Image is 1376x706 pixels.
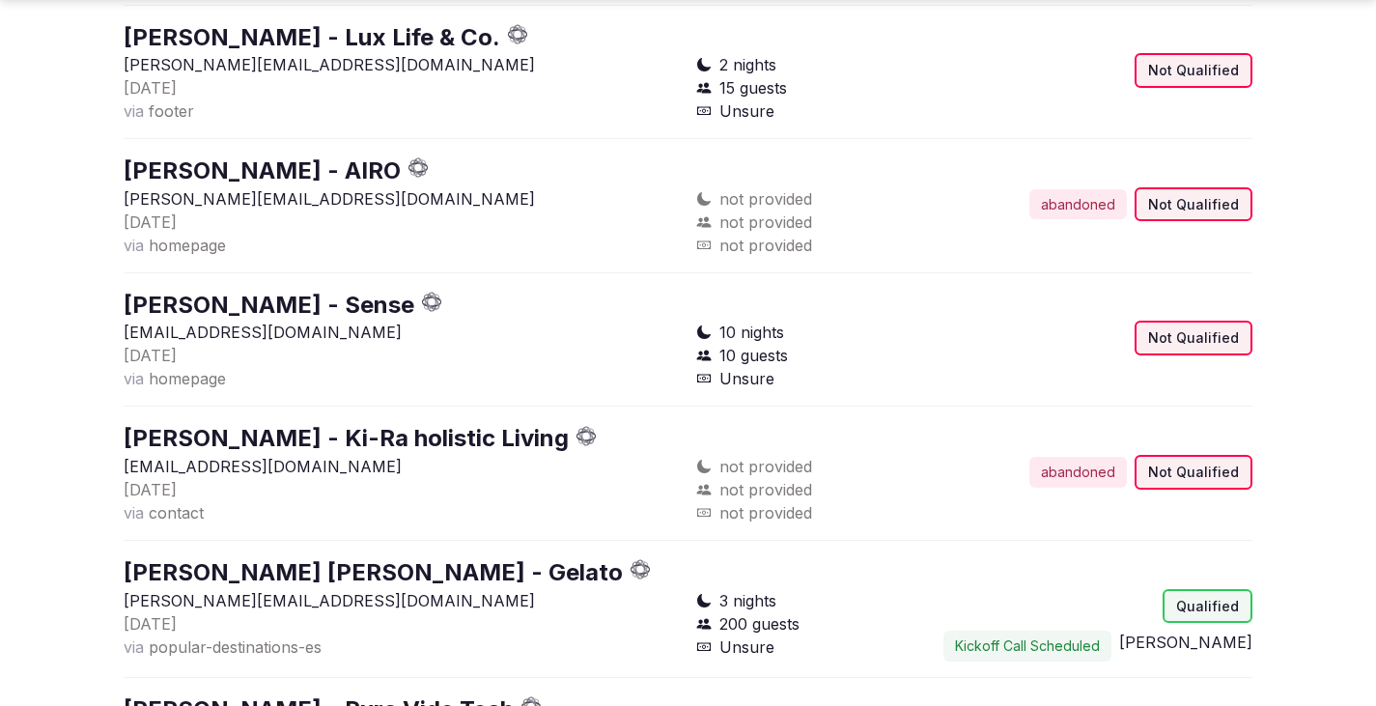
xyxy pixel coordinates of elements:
span: homepage [149,236,226,255]
span: not provided [719,211,812,234]
p: [PERSON_NAME][EMAIL_ADDRESS][DOMAIN_NAME] [124,53,681,76]
span: 15 guests [719,76,787,99]
button: Kickoff Call Scheduled [943,631,1111,662]
span: footer [149,101,194,121]
span: 2 nights [719,53,776,76]
span: [DATE] [124,346,177,365]
span: via [124,369,144,388]
p: [PERSON_NAME][EMAIL_ADDRESS][DOMAIN_NAME] [124,589,681,612]
span: [DATE] [124,78,177,98]
span: [DATE] [124,212,177,232]
button: [DATE] [124,478,177,501]
span: homepage [149,369,226,388]
div: Not Qualified [1135,455,1252,490]
span: via [124,236,144,255]
div: Not Qualified [1135,53,1252,88]
div: Unsure [696,99,967,123]
span: via [124,503,144,522]
button: [DATE] [124,344,177,367]
div: Qualified [1163,589,1252,624]
span: 10 guests [719,344,788,367]
div: Not Qualified [1135,187,1252,222]
span: via [124,637,144,657]
span: not provided [719,187,812,211]
span: not provided [719,455,812,478]
span: 200 guests [719,612,800,635]
button: [PERSON_NAME] - AIRO [124,155,401,187]
span: not provided [719,478,812,501]
button: [DATE] [124,76,177,99]
span: 10 nights [719,321,784,344]
button: [PERSON_NAME] - Ki-Ra holistic Living [124,422,569,455]
p: [EMAIL_ADDRESS][DOMAIN_NAME] [124,321,681,344]
button: [PERSON_NAME] [1119,631,1252,654]
button: [PERSON_NAME] - Sense [124,289,414,322]
a: [PERSON_NAME] - Ki-Ra holistic Living [124,424,569,452]
div: Unsure [696,635,967,659]
a: [PERSON_NAME] - Sense [124,291,414,319]
span: [DATE] [124,614,177,634]
p: [EMAIL_ADDRESS][DOMAIN_NAME] [124,455,681,478]
span: popular-destinations-es [149,637,322,657]
a: [PERSON_NAME] - AIRO [124,156,401,184]
a: [PERSON_NAME] - Lux Life & Co. [124,23,500,51]
div: Unsure [696,367,967,390]
div: Not Qualified [1135,321,1252,355]
button: [PERSON_NAME] [PERSON_NAME] - Gelato [124,556,623,589]
button: [DATE] [124,612,177,635]
span: [DATE] [124,480,177,499]
p: [PERSON_NAME][EMAIL_ADDRESS][DOMAIN_NAME] [124,187,681,211]
span: contact [149,503,204,522]
span: 3 nights [719,589,776,612]
div: abandoned [1029,457,1127,488]
span: via [124,101,144,121]
div: abandoned [1029,189,1127,220]
div: not provided [696,234,967,257]
button: [PERSON_NAME] - Lux Life & Co. [124,21,500,54]
button: [DATE] [124,211,177,234]
div: not provided [696,501,967,524]
a: [PERSON_NAME] [PERSON_NAME] - Gelato [124,558,623,586]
